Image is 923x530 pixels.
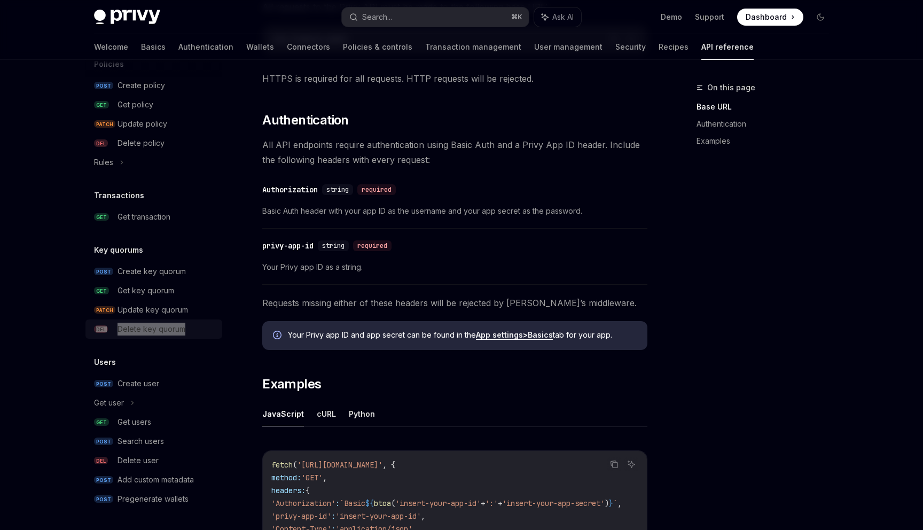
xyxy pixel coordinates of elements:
span: ${ [365,498,374,508]
button: Ask AI [534,7,581,27]
div: Get user [94,396,124,409]
div: Search users [118,435,164,448]
span: PATCH [94,120,115,128]
a: Wallets [246,34,274,60]
span: 'insert-your-app-id' [395,498,481,508]
div: Get key quorum [118,284,174,297]
svg: Info [273,331,284,341]
span: ` [613,498,617,508]
a: Policies & controls [343,34,412,60]
span: ) [605,498,609,508]
div: required [357,184,396,195]
a: PATCHUpdate policy [85,114,222,134]
span: ( [293,460,297,470]
span: 'GET' [301,473,323,482]
span: : [335,498,340,508]
span: + [481,498,485,508]
div: Get policy [118,98,153,111]
span: Dashboard [746,12,787,22]
span: + [498,498,502,508]
a: User management [534,34,603,60]
span: headers: [271,486,306,495]
a: Examples [697,132,838,150]
span: { [306,486,310,495]
div: Delete key quorum [118,323,185,336]
span: ⌘ K [511,13,522,21]
span: 'privy-app-id' [271,511,331,521]
a: DELDelete policy [85,134,222,153]
div: Update key quorum [118,303,188,316]
span: 'insert-your-app-secret' [502,498,605,508]
span: fetch [271,460,293,470]
div: Create key quorum [118,265,186,278]
span: POST [94,495,113,503]
a: Recipes [659,34,689,60]
img: dark logo [94,10,160,25]
a: Base URL [697,98,838,115]
a: Support [695,12,724,22]
span: HTTPS is required for all requests. HTTP requests will be rejected. [262,71,647,86]
div: Authorization [262,184,318,195]
a: PATCHUpdate key quorum [85,300,222,319]
span: Basic Auth header with your app ID as the username and your app secret as the password. [262,205,647,217]
span: POST [94,380,113,388]
span: , [323,473,327,482]
div: Update policy [118,118,167,130]
span: : [331,511,335,521]
span: DEL [94,457,108,465]
span: '[URL][DOMAIN_NAME]' [297,460,382,470]
span: Requests missing either of these headers will be rejected by [PERSON_NAME]’s middleware. [262,295,647,310]
span: string [326,185,349,194]
a: POSTPregenerate wallets [85,489,222,509]
button: Ask AI [624,457,638,471]
div: Get users [118,416,151,428]
div: Get transaction [118,211,170,223]
a: Authentication [178,34,233,60]
span: On this page [707,81,755,94]
span: GET [94,418,109,426]
div: Delete user [118,454,159,467]
a: API reference [701,34,754,60]
span: POST [94,268,113,276]
span: Your Privy app ID as a string. [262,261,647,274]
a: Basics [141,34,166,60]
div: required [353,240,392,251]
h5: Users [94,356,116,369]
a: GETGet key quorum [85,281,222,300]
span: ( [391,498,395,508]
button: Search...⌘K [342,7,529,27]
span: All API endpoints require authentication using Basic Auth and a Privy App ID header. Include the ... [262,137,647,167]
a: Security [615,34,646,60]
button: Python [349,401,375,426]
div: Create user [118,377,159,390]
span: GET [94,213,109,221]
span: } [609,498,613,508]
span: Examples [262,376,321,393]
a: POSTCreate key quorum [85,262,222,281]
a: Authentication [697,115,838,132]
a: DELDelete key quorum [85,319,222,339]
span: string [322,241,345,250]
a: GETGet users [85,412,222,432]
span: Authentication [262,112,349,129]
span: Ask AI [552,12,574,22]
span: , { [382,460,395,470]
a: POSTSearch users [85,432,222,451]
div: Pregenerate wallets [118,493,189,505]
span: method: [271,473,301,482]
button: JavaScript [262,401,304,426]
span: Your Privy app ID and app secret can be found in the tab for your app. [288,330,637,340]
h5: Transactions [94,189,144,202]
a: Connectors [287,34,330,60]
span: , [617,498,622,508]
strong: Basics [528,330,553,339]
a: GETGet policy [85,95,222,114]
div: Search... [362,11,392,24]
a: POSTAdd custom metadata [85,470,222,489]
div: Create policy [118,79,165,92]
span: GET [94,101,109,109]
span: PATCH [94,306,115,314]
a: Dashboard [737,9,803,26]
span: `Basic [340,498,365,508]
a: Transaction management [425,34,521,60]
